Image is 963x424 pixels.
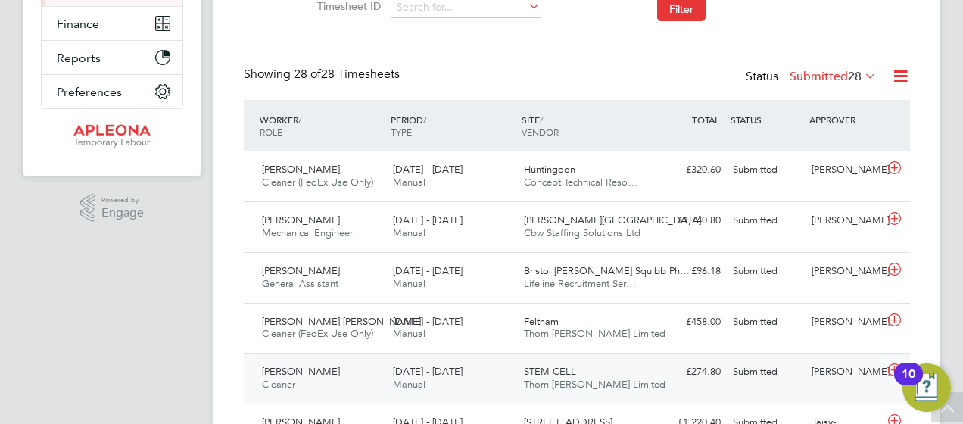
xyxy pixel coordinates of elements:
div: Submitted [727,208,806,233]
span: Bristol [PERSON_NAME] Squibb Ph… [524,264,690,277]
span: Manual [393,226,425,239]
div: Status [746,67,880,88]
span: Manual [393,378,425,391]
span: Concept Technical Reso… [524,176,637,189]
span: Cleaner (FedEx Use Only) [262,176,373,189]
div: SITE [518,106,649,145]
div: Showing [244,67,403,83]
div: 10 [902,374,915,394]
span: [DATE] - [DATE] [393,214,463,226]
span: [PERSON_NAME] [262,214,340,226]
div: [PERSON_NAME] [806,259,884,284]
button: Preferences [42,75,182,108]
span: [DATE] - [DATE] [393,264,463,277]
span: Cleaner (FedEx Use Only) [262,327,373,340]
div: £320.60 [648,157,727,182]
span: / [540,114,543,126]
a: Go to home page [41,124,183,148]
span: / [423,114,426,126]
label: Submitted [790,69,877,84]
span: [PERSON_NAME] [262,163,340,176]
span: [DATE] - [DATE] [393,365,463,378]
div: £458.00 [648,310,727,335]
span: Manual [393,327,425,340]
span: [PERSON_NAME] [262,264,340,277]
span: Manual [393,176,425,189]
span: Engage [101,207,144,220]
span: General Assistant [262,277,338,290]
div: £274.80 [648,360,727,385]
span: Powered by [101,194,144,207]
img: apleona-logo-retina.png [73,124,151,148]
div: WORKER [256,106,387,145]
span: Preferences [57,85,122,99]
span: Mechanical Engineer [262,226,353,239]
div: £1,740.80 [648,208,727,233]
span: ROLE [260,126,282,138]
div: £96.18 [648,259,727,284]
span: Feltham [524,315,559,328]
button: Reports [42,41,182,74]
span: STEM CELL [524,365,576,378]
span: Cleaner [262,378,295,391]
div: Submitted [727,157,806,182]
div: [PERSON_NAME] [806,360,884,385]
span: [DATE] - [DATE] [393,315,463,328]
div: Submitted [727,310,806,335]
span: Lifeline Recruitment Ser… [524,277,636,290]
span: Manual [393,277,425,290]
button: Open Resource Center, 10 new notifications [902,363,951,412]
span: [PERSON_NAME] [PERSON_NAME] [262,315,421,328]
span: Cbw Staffing Solutions Ltd [524,226,640,239]
span: TOTAL [692,114,719,126]
div: [PERSON_NAME] [806,208,884,233]
div: [PERSON_NAME] [806,310,884,335]
a: Powered byEngage [80,194,145,223]
span: VENDOR [522,126,559,138]
span: Thorn [PERSON_NAME] Limited [524,327,665,340]
span: 28 [848,69,862,84]
span: [PERSON_NAME] [262,365,340,378]
div: PERIOD [387,106,518,145]
span: 28 of [294,67,321,82]
span: 28 Timesheets [294,67,400,82]
div: STATUS [727,106,806,133]
span: Reports [57,51,101,65]
button: Finance [42,7,182,40]
div: APPROVER [806,106,884,133]
span: Thorn [PERSON_NAME] Limited [524,378,665,391]
span: [PERSON_NAME][GEOGRAPHIC_DATA] [524,214,701,226]
span: / [298,114,301,126]
div: [PERSON_NAME] [806,157,884,182]
div: Submitted [727,259,806,284]
span: TYPE [391,126,412,138]
span: Huntingdon [524,163,575,176]
div: Submitted [727,360,806,385]
span: [DATE] - [DATE] [393,163,463,176]
span: Finance [57,17,99,31]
